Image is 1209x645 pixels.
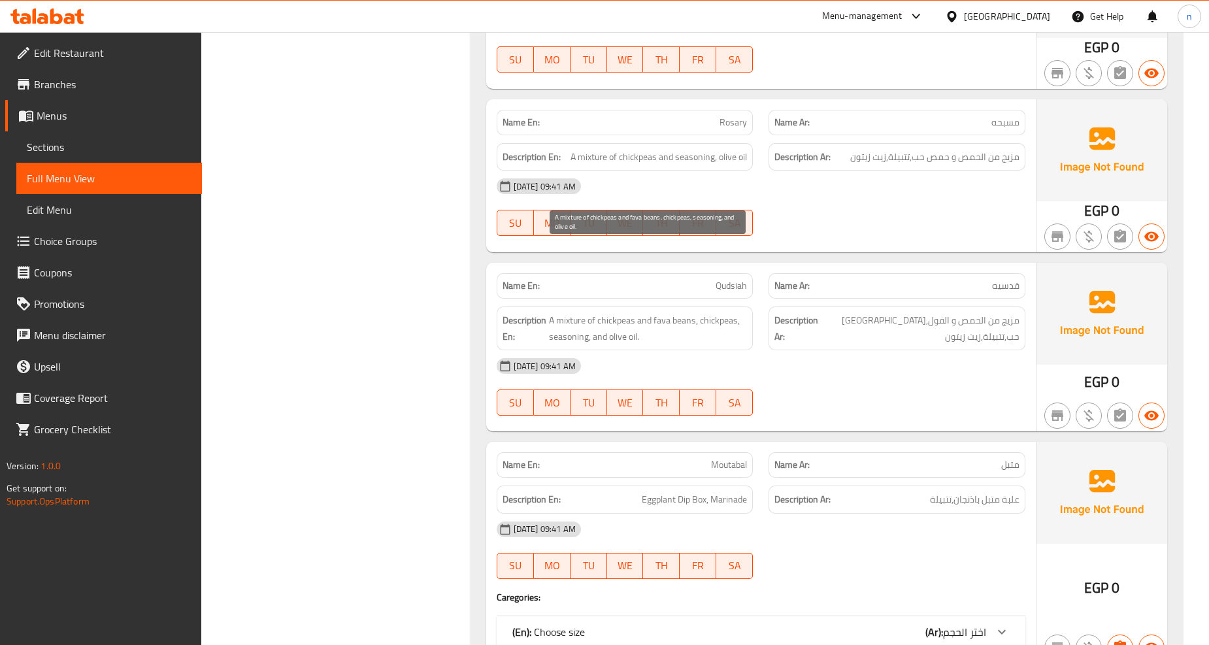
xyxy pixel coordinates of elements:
[534,389,571,416] button: MO
[571,210,607,236] button: TU
[5,37,202,69] a: Edit Restaurant
[5,320,202,351] a: Menu disclaimer
[503,214,529,233] span: SU
[607,210,644,236] button: WE
[549,312,748,344] span: A mixture of chickpeas and fava beans, chickpeas, seasoning, and olive oil.
[27,202,191,218] span: Edit Menu
[1107,223,1133,250] button: Not has choices
[721,50,748,69] span: SA
[34,422,191,437] span: Grocery Checklist
[34,265,191,280] span: Coupons
[576,214,602,233] span: TU
[571,553,607,579] button: TU
[607,46,644,73] button: WE
[711,458,747,472] span: Moutabal
[571,389,607,416] button: TU
[1036,99,1167,201] img: Ae5nvW7+0k+MAAAAAElFTkSuQmCC
[27,139,191,155] span: Sections
[1138,223,1165,250] button: Available
[576,50,602,69] span: TU
[5,257,202,288] a: Coupons
[648,214,674,233] span: TH
[1084,35,1108,60] span: EGP
[503,491,561,508] strong: Description En:
[503,50,529,69] span: SU
[1084,575,1108,601] span: EGP
[34,327,191,343] span: Menu disclaimer
[41,457,61,474] span: 1.0.0
[680,389,716,416] button: FR
[774,116,810,129] strong: Name Ar:
[680,210,716,236] button: FR
[508,180,581,193] span: [DATE] 09:41 AM
[721,214,748,233] span: SA
[612,556,638,575] span: WE
[508,523,581,535] span: [DATE] 09:41 AM
[1036,263,1167,365] img: Ae5nvW7+0k+MAAAAAElFTkSuQmCC
[34,296,191,312] span: Promotions
[991,116,1019,129] span: مسبحه
[1044,223,1070,250] button: Not branch specific item
[1138,403,1165,429] button: Available
[774,458,810,472] strong: Name Ar:
[539,393,565,412] span: MO
[497,553,534,579] button: SU
[685,214,711,233] span: FR
[822,8,903,24] div: Menu-management
[1138,60,1165,86] button: Available
[850,149,1019,165] span: مزيج من الحمص و حمص حب,تتبيلة,زيت زيتون
[774,312,818,344] strong: Description Ar:
[5,288,202,320] a: Promotions
[607,389,644,416] button: WE
[643,553,680,579] button: TH
[685,50,711,69] span: FR
[685,393,711,412] span: FR
[16,163,202,194] a: Full Menu View
[1036,442,1167,544] img: Ae5nvW7+0k+MAAAAAElFTkSuQmCC
[7,493,90,510] a: Support.OpsPlatform
[5,100,202,131] a: Menus
[1044,403,1070,429] button: Not branch specific item
[648,393,674,412] span: TH
[539,556,565,575] span: MO
[716,46,753,73] button: SA
[5,225,202,257] a: Choice Groups
[1084,198,1108,223] span: EGP
[503,393,529,412] span: SU
[16,131,202,163] a: Sections
[643,46,680,73] button: TH
[1187,9,1192,24] span: n
[5,69,202,100] a: Branches
[716,553,753,579] button: SA
[512,622,531,642] b: (En):
[534,210,571,236] button: MO
[612,50,638,69] span: WE
[7,457,39,474] span: Version:
[721,393,748,412] span: SA
[716,210,753,236] button: SA
[774,149,831,165] strong: Description Ar:
[642,491,747,508] span: Eggplant Dip Box, Marinade
[716,389,753,416] button: SA
[1044,60,1070,86] button: Not branch specific item
[1112,575,1119,601] span: 0
[497,46,534,73] button: SU
[1112,35,1119,60] span: 0
[497,210,534,236] button: SU
[576,393,602,412] span: TU
[508,360,581,372] span: [DATE] 09:41 AM
[607,553,644,579] button: WE
[774,491,831,508] strong: Description Ar:
[512,624,585,640] p: Choose size
[576,556,602,575] span: TU
[1076,403,1102,429] button: Purchased item
[34,233,191,249] span: Choice Groups
[34,76,191,92] span: Branches
[34,359,191,374] span: Upsell
[503,458,540,472] strong: Name En:
[571,149,747,165] span: A mixture of chickpeas and seasoning, olive oil
[7,480,67,497] span: Get support on:
[503,149,561,165] strong: Description En:
[534,553,571,579] button: MO
[497,389,534,416] button: SU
